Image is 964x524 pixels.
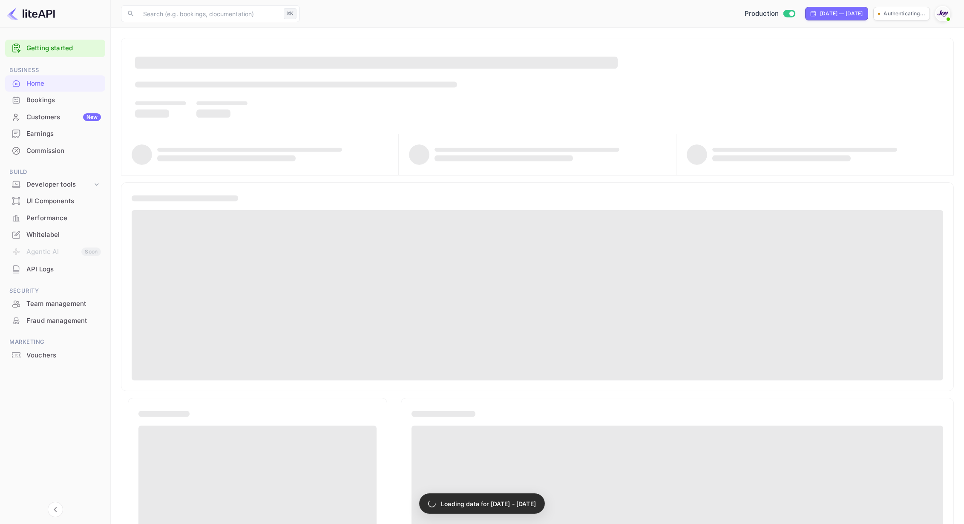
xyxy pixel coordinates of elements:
[5,227,105,243] div: Whitelabel
[5,347,105,364] div: Vouchers
[5,126,105,141] a: Earnings
[820,10,863,17] div: [DATE] — [DATE]
[5,66,105,75] span: Business
[5,347,105,363] a: Vouchers
[26,316,101,326] div: Fraud management
[26,43,101,53] a: Getting started
[48,502,63,517] button: Collapse navigation
[5,286,105,296] span: Security
[26,299,101,309] div: Team management
[5,261,105,278] div: API Logs
[5,109,105,125] a: CustomersNew
[5,313,105,328] a: Fraud management
[5,92,105,109] div: Bookings
[5,337,105,347] span: Marketing
[26,79,101,89] div: Home
[5,167,105,177] span: Build
[5,210,105,226] a: Performance
[26,265,101,274] div: API Logs
[745,9,779,19] span: Production
[5,210,105,227] div: Performance
[441,499,536,508] p: Loading data for [DATE] - [DATE]
[805,7,868,20] div: Click to change the date range period
[883,10,925,17] p: Authenticating...
[26,351,101,360] div: Vouchers
[26,146,101,156] div: Commission
[5,109,105,126] div: CustomersNew
[5,126,105,142] div: Earnings
[5,261,105,277] a: API Logs
[5,143,105,158] a: Commission
[5,177,105,192] div: Developer tools
[5,193,105,210] div: UI Components
[26,112,101,122] div: Customers
[83,113,101,121] div: New
[936,7,950,20] img: With Joy
[5,75,105,91] a: Home
[5,296,105,311] a: Team management
[5,40,105,57] div: Getting started
[26,129,101,139] div: Earnings
[26,213,101,223] div: Performance
[7,7,55,20] img: LiteAPI logo
[5,296,105,312] div: Team management
[26,95,101,105] div: Bookings
[26,180,92,190] div: Developer tools
[284,8,296,19] div: ⌘K
[5,92,105,108] a: Bookings
[5,227,105,242] a: Whitelabel
[26,230,101,240] div: Whitelabel
[741,9,799,19] div: Switch to Sandbox mode
[5,193,105,209] a: UI Components
[138,5,280,22] input: Search (e.g. bookings, documentation)
[26,196,101,206] div: UI Components
[5,75,105,92] div: Home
